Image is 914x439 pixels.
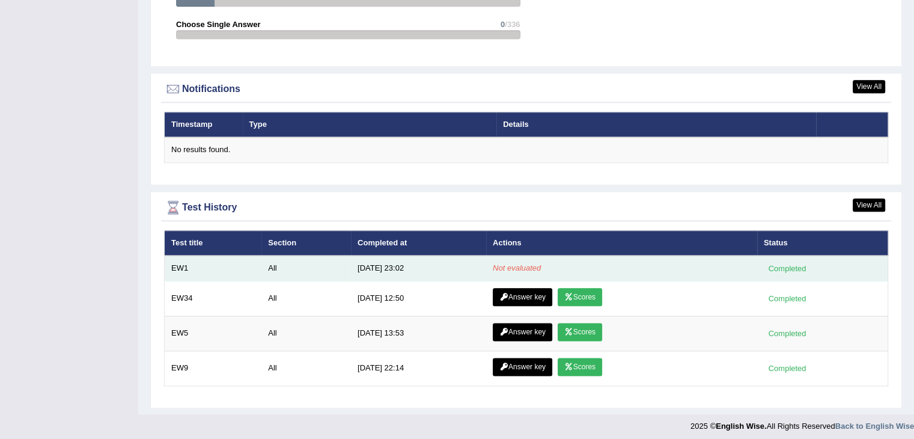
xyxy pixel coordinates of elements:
[493,288,552,306] a: Answer key
[261,256,351,281] td: All
[716,422,766,431] strong: English Wise.
[261,230,351,256] th: Section
[493,323,552,341] a: Answer key
[243,112,497,137] th: Type
[853,198,885,212] a: View All
[764,292,811,305] div: Completed
[165,112,243,137] th: Timestamp
[351,281,486,316] td: [DATE] 12:50
[164,80,888,98] div: Notifications
[165,351,262,385] td: EW9
[351,256,486,281] td: [DATE] 23:02
[165,230,262,256] th: Test title
[501,20,505,29] span: 0
[261,316,351,351] td: All
[261,281,351,316] td: All
[764,327,811,340] div: Completed
[835,422,914,431] a: Back to English Wise
[558,323,602,341] a: Scores
[558,358,602,376] a: Scores
[165,256,262,281] td: EW1
[164,198,888,216] div: Test History
[757,230,888,256] th: Status
[171,144,881,156] div: No results found.
[505,20,520,29] span: /336
[493,358,552,376] a: Answer key
[853,80,885,93] a: View All
[764,362,811,375] div: Completed
[496,112,815,137] th: Details
[558,288,602,306] a: Scores
[351,351,486,385] td: [DATE] 22:14
[493,263,541,272] em: Not evaluated
[690,414,914,432] div: 2025 © All Rights Reserved
[351,230,486,256] th: Completed at
[176,20,260,29] strong: Choose Single Answer
[165,281,262,316] td: EW34
[351,316,486,351] td: [DATE] 13:53
[165,316,262,351] td: EW5
[261,351,351,385] td: All
[486,230,757,256] th: Actions
[764,262,811,275] div: Completed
